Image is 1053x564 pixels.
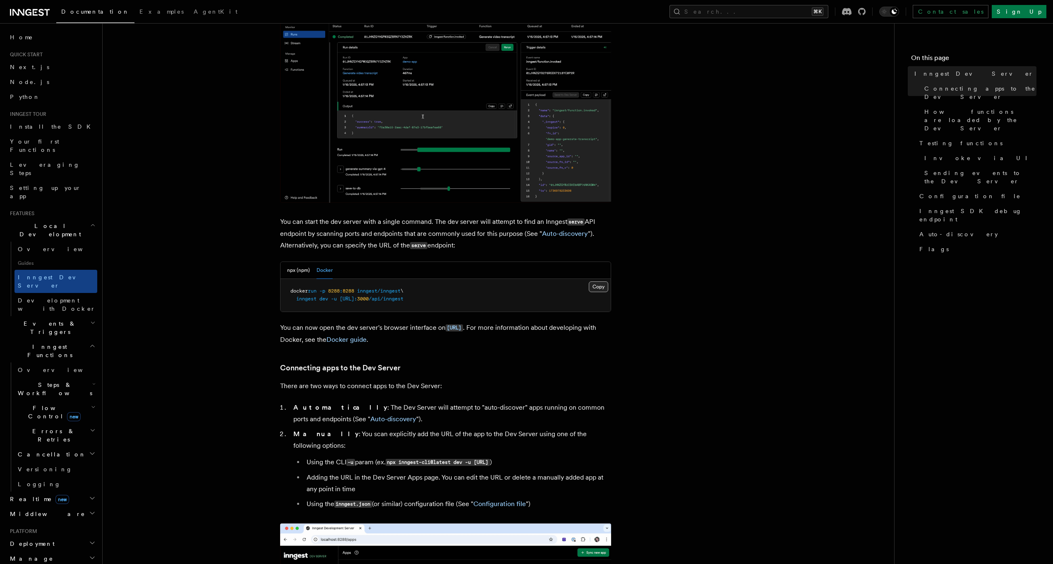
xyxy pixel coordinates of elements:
[812,7,823,16] kbd: ⌘K
[473,500,526,508] a: Configuration file
[134,2,189,22] a: Examples
[10,138,59,153] span: Your first Functions
[10,94,40,100] span: Python
[189,2,242,22] a: AgentKit
[67,412,81,421] span: new
[14,242,97,257] a: Overview
[401,288,403,294] span: \
[7,495,69,503] span: Realtime
[919,230,998,238] span: Auto-discovery
[293,430,359,438] strong: Manually
[14,477,97,492] a: Logging
[7,210,34,217] span: Features
[7,510,85,518] span: Middleware
[914,70,1034,78] span: Inngest Dev Server
[911,66,1036,81] a: Inngest Dev Server
[913,5,988,18] a: Contact sales
[7,554,53,563] span: Manage
[343,288,354,294] span: 8288
[18,274,89,289] span: Inngest Dev Server
[924,84,1036,101] span: Connecting apps to the Dev Server
[7,111,46,118] span: Inngest tour
[916,227,1036,242] a: Auto-discovery
[7,89,97,104] a: Python
[291,428,611,510] li: : You scan explicitly add the URL of the app to the Dev Server using one of the following options:
[14,381,92,397] span: Steps & Workflows
[291,402,611,425] li: : The Dev Server will attempt to "auto-discover" apps running on common ports and endpoints (See ...
[921,151,1036,166] a: Invoke via UI
[7,180,97,204] a: Setting up your app
[14,362,97,377] a: Overview
[14,257,97,270] span: Guides
[669,5,828,18] button: Search...⌘K
[14,404,91,420] span: Flow Control
[18,367,103,373] span: Overview
[280,380,611,392] p: There are two ways to connect apps to the Dev Server:
[331,296,337,302] span: -u
[14,447,97,462] button: Cancellation
[10,185,81,199] span: Setting up your app
[542,230,588,238] a: Auto-discovery
[7,362,97,492] div: Inngest Functions
[280,216,611,252] p: You can start the dev server with a single command. The dev server will attempt to find an Innges...
[326,336,367,343] a: Docker guide
[919,207,1036,223] span: Inngest SDK debug endpoint
[10,161,80,176] span: Leveraging Steps
[7,222,90,238] span: Local Development
[7,218,97,242] button: Local Development
[7,506,97,521] button: Middleware
[992,5,1046,18] a: Sign Up
[919,139,1003,147] span: Testing functions
[911,53,1036,66] h4: On this page
[340,296,357,302] span: [URL]:
[446,324,463,331] a: [URL]
[7,528,37,535] span: Platform
[7,492,97,506] button: Realtimenew
[14,450,86,458] span: Cancellation
[919,245,949,253] span: Flags
[921,166,1036,189] a: Sending events to the Dev Server
[7,134,97,157] a: Your first Functions
[410,242,427,249] code: serve
[357,288,401,294] span: inngest/inngest
[7,339,97,362] button: Inngest Functions
[916,136,1036,151] a: Testing functions
[924,108,1036,132] span: How functions are loaded by the Dev Server
[10,123,96,130] span: Install the SDK
[924,154,1034,162] span: Invoke via UI
[14,270,97,293] a: Inngest Dev Server
[7,119,97,134] a: Install the SDK
[340,288,343,294] span: :
[139,8,184,15] span: Examples
[7,74,97,89] a: Node.js
[7,319,90,336] span: Events & Triggers
[194,8,237,15] span: AgentKit
[916,242,1036,257] a: Flags
[7,60,97,74] a: Next.js
[304,472,611,495] li: Adding the URL in the Dev Server Apps page. You can edit the URL or delete a manually added app a...
[319,288,325,294] span: -p
[370,415,416,423] a: Auto-discovery
[18,297,96,312] span: Development with Docker
[7,51,43,58] span: Quick start
[7,540,55,548] span: Deployment
[7,30,97,45] a: Home
[14,427,90,444] span: Errors & Retries
[7,242,97,316] div: Local Development
[10,79,49,85] span: Node.js
[18,481,61,487] span: Logging
[567,218,585,226] code: serve
[921,81,1036,104] a: Connecting apps to the Dev Server
[18,246,103,252] span: Overview
[924,169,1036,185] span: Sending events to the Dev Server
[916,189,1036,204] a: Configuration file
[308,288,317,294] span: run
[589,281,608,292] button: Copy
[10,64,49,70] span: Next.js
[290,288,308,294] span: docker
[10,33,33,41] span: Home
[14,462,97,477] a: Versioning
[346,459,355,466] code: -u
[18,466,72,473] span: Versioning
